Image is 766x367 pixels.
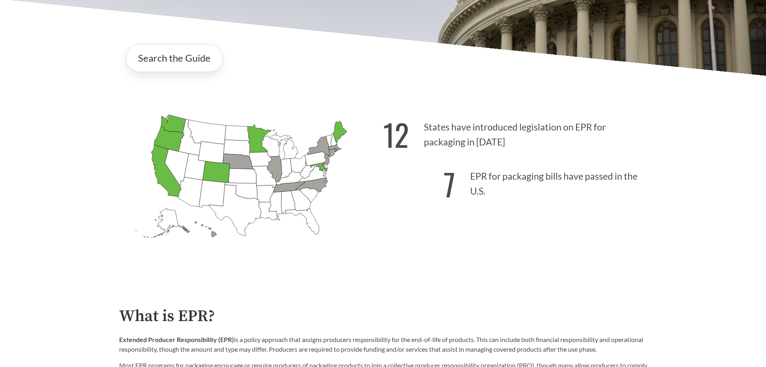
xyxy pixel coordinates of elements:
h2: What is EPR? [119,307,647,326]
p: EPR for packaging bills have passed in the U.S. [383,157,647,206]
p: is a policy approach that assigns producers responsibility for the end-of-life of products. This ... [119,335,647,354]
strong: Extended Producer Responsibility (EPR) [119,336,234,343]
strong: 7 [444,162,455,206]
p: States have introduced legislation on EPR for packaging in [DATE] [383,108,647,157]
a: Search the Guide [126,44,223,72]
strong: 12 [383,112,409,157]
